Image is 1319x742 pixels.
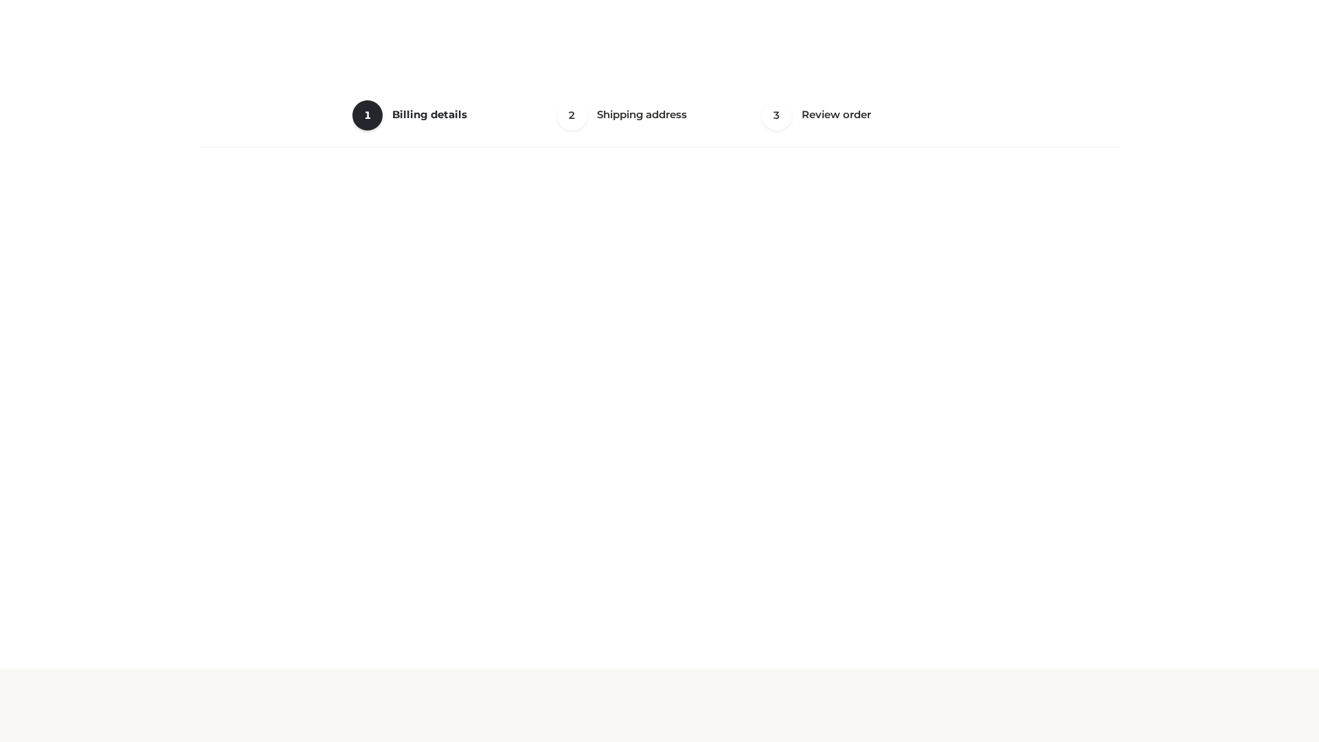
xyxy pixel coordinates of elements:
span: 2 [557,100,587,131]
span: 3 [762,100,792,131]
span: 1 [352,100,383,131]
span: Review order [802,108,871,121]
span: Shipping address [597,108,687,121]
span: Billing details [392,108,467,121]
